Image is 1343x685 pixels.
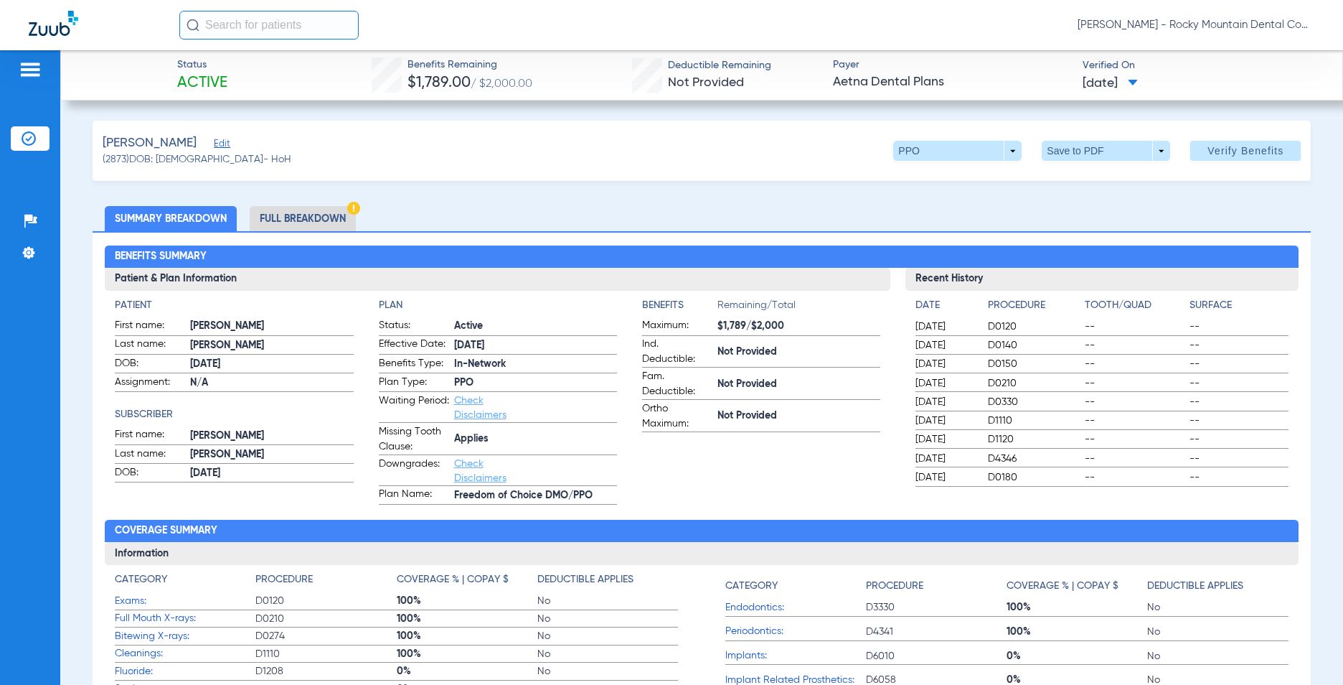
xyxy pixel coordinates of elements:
[915,357,976,371] span: [DATE]
[1147,600,1288,615] span: No
[190,466,353,481] span: [DATE]
[1189,357,1288,371] span: --
[1189,395,1288,409] span: --
[1007,572,1147,599] app-breakdown-title: Coverage % | Copay $
[725,600,866,615] span: Endodontics:
[454,376,617,391] span: PPO
[1007,649,1147,663] span: 0%
[115,646,255,661] span: Cleanings:
[347,202,360,215] img: Hazard
[190,319,353,334] span: [PERSON_NAME]
[105,206,237,231] li: Summary Breakdown
[1078,18,1314,32] span: [PERSON_NAME] - Rocky Mountain Dental Company
[454,432,617,447] span: Applies
[115,427,185,444] span: First name:
[915,298,976,313] h4: Date
[1042,141,1170,161] button: Save to PDF
[1189,298,1288,313] h4: Surface
[1085,376,1184,391] span: --
[866,572,1007,599] app-breakdown-title: Procedure
[379,375,449,392] span: Plan Type:
[379,356,449,373] span: Benefits Type:
[988,395,1080,409] span: D0330
[214,139,227,152] span: Edit
[115,572,167,587] h4: Category
[105,520,1299,543] h2: Coverage Summary
[668,58,771,73] span: Deductible Remaining
[1007,579,1118,594] h4: Coverage % | Copay $
[397,647,537,661] span: 100%
[454,319,617,334] span: Active
[537,664,678,679] span: No
[1189,338,1288,353] span: --
[190,338,353,353] span: [PERSON_NAME]
[105,268,890,291] h3: Patient & Plan Information
[1085,320,1184,334] span: --
[115,318,185,335] span: First name:
[177,73,227,93] span: Active
[1085,298,1184,318] app-breakdown-title: Tooth/Quad
[379,424,449,455] span: Missing Tooth Clause:
[642,401,712,432] span: Ortho Maximum:
[190,447,353,462] span: [PERSON_NAME]
[988,357,1080,371] span: D0150
[471,78,532,90] span: / $2,000.00
[1207,145,1283,157] span: Verify Benefits
[1189,432,1288,447] span: --
[454,459,506,483] a: Check Disclaimers
[397,572,509,587] h4: Coverage % | Copay $
[1085,338,1184,353] span: --
[1147,579,1243,594] h4: Deductible Applies
[255,629,396,643] span: D0274
[915,298,976,318] app-breakdown-title: Date
[1085,357,1184,371] span: --
[866,625,1007,639] span: D4341
[642,369,712,399] span: Fam. Deductible:
[537,612,678,626] span: No
[915,432,976,447] span: [DATE]
[454,338,617,353] span: [DATE]
[717,298,880,318] span: Remaining/Total
[115,337,185,354] span: Last name:
[866,600,1007,615] span: D3330
[833,57,1070,73] span: Payer
[19,61,42,78] img: hamburger-icon
[866,579,923,594] h4: Procedure
[1007,600,1147,615] span: 100%
[1147,625,1288,639] span: No
[454,357,617,372] span: In-Network
[717,377,880,392] span: Not Provided
[397,629,537,643] span: 100%
[1085,432,1184,447] span: --
[1083,58,1320,73] span: Verified On
[255,664,396,679] span: D1208
[115,572,255,592] app-breakdown-title: Category
[988,432,1080,447] span: D1120
[190,429,353,444] span: [PERSON_NAME]
[115,465,185,483] span: DOB:
[725,648,866,663] span: Implants:
[454,488,617,503] span: Freedom of Choice DMO/PPO
[988,376,1080,391] span: D0210
[866,649,1007,663] span: D6010
[1190,141,1301,161] button: Verify Benefits
[190,376,353,391] span: N/A
[187,19,199,32] img: Search Icon
[1083,75,1138,93] span: [DATE]
[642,337,712,367] span: Ind. Deductible:
[105,542,1299,565] h3: Information
[1189,470,1288,485] span: --
[642,298,717,318] app-breakdown-title: Benefits
[1147,572,1288,599] app-breakdown-title: Deductible Applies
[717,345,880,360] span: Not Provided
[115,407,353,422] h4: Subscriber
[537,647,678,661] span: No
[893,141,1022,161] button: PPO
[255,572,396,592] app-breakdown-title: Procedure
[1189,414,1288,428] span: --
[115,447,185,464] span: Last name:
[537,629,678,643] span: No
[988,298,1080,313] h4: Procedure
[397,664,537,679] span: 0%
[115,356,185,373] span: DOB:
